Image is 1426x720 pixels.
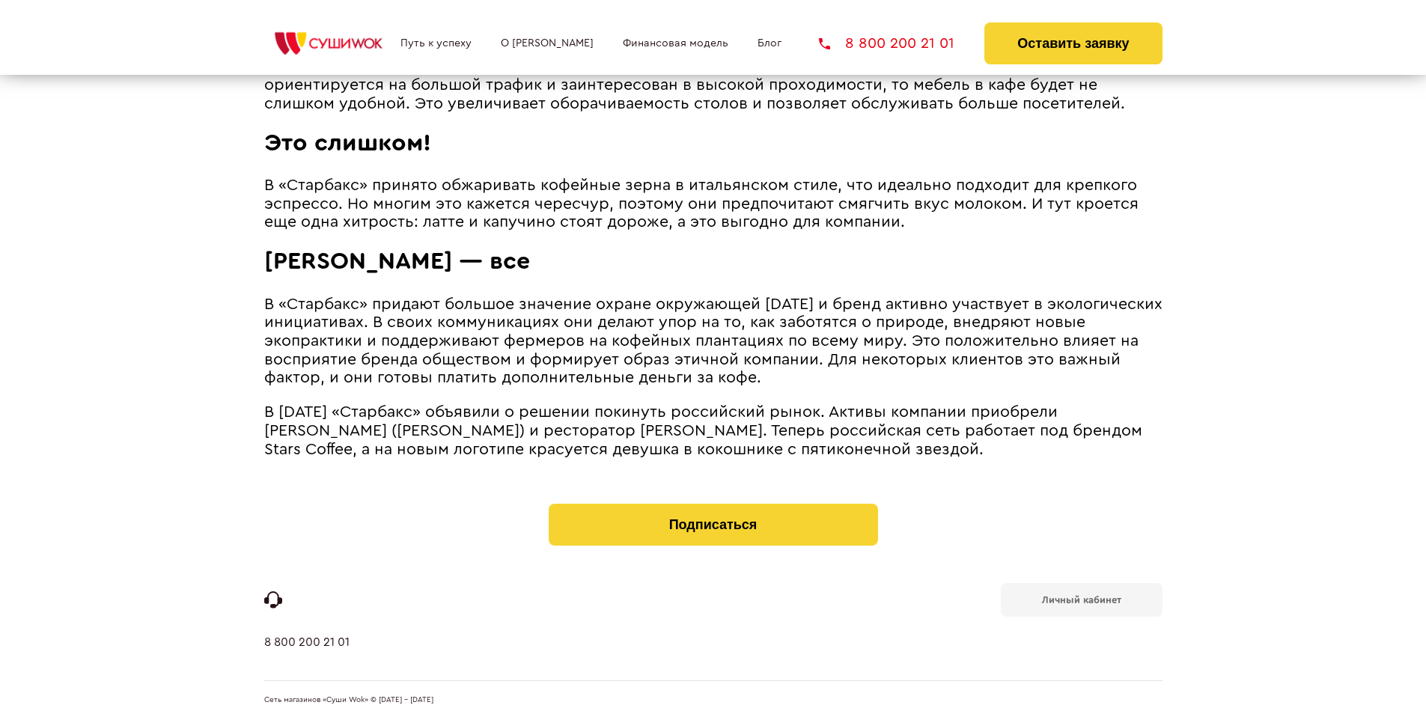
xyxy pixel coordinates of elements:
a: 8 800 200 21 01 [819,36,954,51]
span: 8 800 200 21 01 [845,36,954,51]
a: О [PERSON_NAME] [501,37,594,49]
a: Путь к успеху [400,37,472,49]
a: Финансовая модель [623,37,728,49]
span: Однако заведение не всегда нацелено на то, чтобы гости задерживались как можно дольше. Компания о... [264,40,1137,112]
span: Сеть магазинов «Суши Wok» © [DATE] - [DATE] [264,696,433,705]
b: Личный кабинет [1042,595,1121,605]
a: 8 800 200 21 01 [264,635,350,680]
span: В [DATE] «Старбакс» объявили о решении покинуть российский рынок. Активы компании приобрели [PERS... [264,404,1142,457]
a: Блог [758,37,781,49]
button: Подписаться [549,504,878,546]
span: Это слишком! [264,131,431,155]
span: В «Старбакс» придают большое значение охране окружающей [DATE] и бренд активно участвует в эколог... [264,296,1163,385]
a: Личный кабинет [1001,583,1163,617]
span: [PERSON_NAME] ― все [264,249,530,273]
button: Оставить заявку [984,22,1162,64]
span: В «Старбакс» принято обжаривать кофейные зерна в итальянском стиле, что идеально подходит для кре... [264,177,1139,230]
